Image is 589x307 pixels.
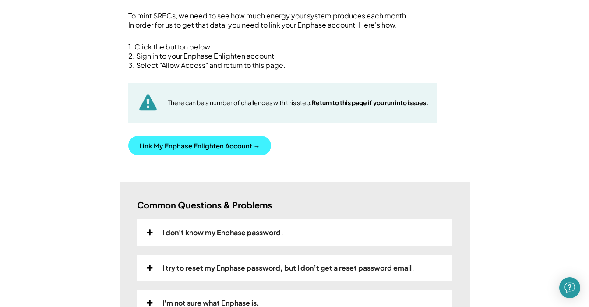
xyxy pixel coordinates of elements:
[128,11,461,30] div: To mint SRECs, we need to see how much energy your system produces each month. In order for us to...
[128,42,461,70] div: 1. Click the button below. 2. Sign in to your Enphase Enlighten account. 3. Select "Allow Access"...
[137,199,272,211] h3: Common Questions & Problems
[162,264,414,273] div: I try to reset my Enphase password, but I don’t get a reset password email.
[128,136,271,155] button: Link My Enphase Enlighten Account →
[168,99,428,107] div: There can be a number of challenges with this step.
[559,277,580,298] div: Open Intercom Messenger
[312,99,428,106] strong: Return to this page if you run into issues.
[162,228,283,237] div: I don't know my Enphase password.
